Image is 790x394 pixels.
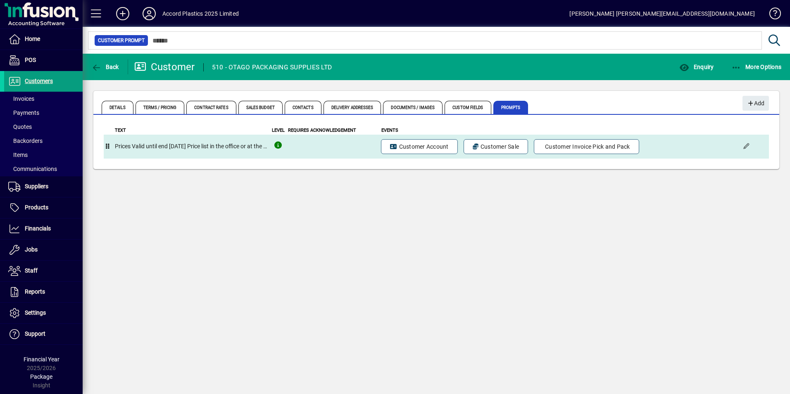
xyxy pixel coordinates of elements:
td: Prices Valid until end [DATE] Price list in the office or at the side of Mikes desk [114,135,269,159]
span: Add [747,97,764,110]
span: Prompts [493,101,528,114]
div: Accord Plastics 2025 Limited [162,7,239,20]
th: Text [114,127,269,135]
span: Backorders [8,138,43,144]
button: Add [742,96,769,111]
span: Delivery Addresses [324,101,381,114]
span: Customer Account [390,142,448,151]
span: Enquiry [679,64,714,70]
span: Jobs [25,246,38,253]
div: Customer [134,60,195,74]
span: Customers [25,78,53,84]
a: Backorders [4,134,83,148]
span: More Options [731,64,782,70]
th: Events [381,127,736,135]
a: Staff [4,261,83,281]
span: Invoices [8,95,34,102]
a: Jobs [4,240,83,260]
span: Back [91,64,119,70]
span: Products [25,204,48,211]
span: Customer Prompt [98,36,145,45]
a: Knowledge Base [763,2,780,28]
span: Customer Invoice Pick and Pack [543,142,630,151]
span: Contacts [285,101,321,114]
span: Communications [8,166,57,172]
span: Sales Budget [238,101,283,114]
span: Quotes [8,123,32,130]
span: Items [8,152,28,158]
button: Back [89,59,121,74]
button: Edit [736,137,756,157]
app-page-header-button: Back [83,59,128,74]
span: Details [102,101,133,114]
span: POS [25,57,36,63]
a: Items [4,148,83,162]
a: Home [4,29,83,50]
span: Financials [25,225,51,232]
a: Financials [4,218,83,239]
a: Support [4,324,83,344]
span: Documents / Images [383,101,443,114]
span: Home [25,36,40,42]
span: Contract Rates [186,101,236,114]
span: Customer Sale [473,142,519,151]
span: Terms / Pricing [136,101,185,114]
span: Custom Fields [445,101,491,114]
th: Requires Acknowledgement [288,127,381,135]
a: Suppliers [4,176,83,197]
a: POS [4,50,83,71]
a: Invoices [4,92,83,106]
span: Staff [25,267,38,274]
span: Payments [8,109,39,116]
span: Support [25,330,45,337]
span: Financial Year [24,356,59,363]
button: More Options [729,59,784,74]
button: Enquiry [677,59,716,74]
button: Add [109,6,136,21]
a: Settings [4,303,83,323]
span: Package [30,373,52,380]
a: Reports [4,282,83,302]
a: Quotes [4,120,83,134]
div: [PERSON_NAME] [PERSON_NAME][EMAIL_ADDRESS][DOMAIN_NAME] [569,7,755,20]
a: Products [4,197,83,218]
th: Level [269,127,288,135]
div: 510 - OTAGO PACKAGING SUPPLIES LTD [212,61,332,74]
span: Settings [25,309,46,316]
span: Reports [25,288,45,295]
a: Payments [4,106,83,120]
span: Suppliers [25,183,48,190]
button: Profile [136,6,162,21]
a: Communications [4,162,83,176]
